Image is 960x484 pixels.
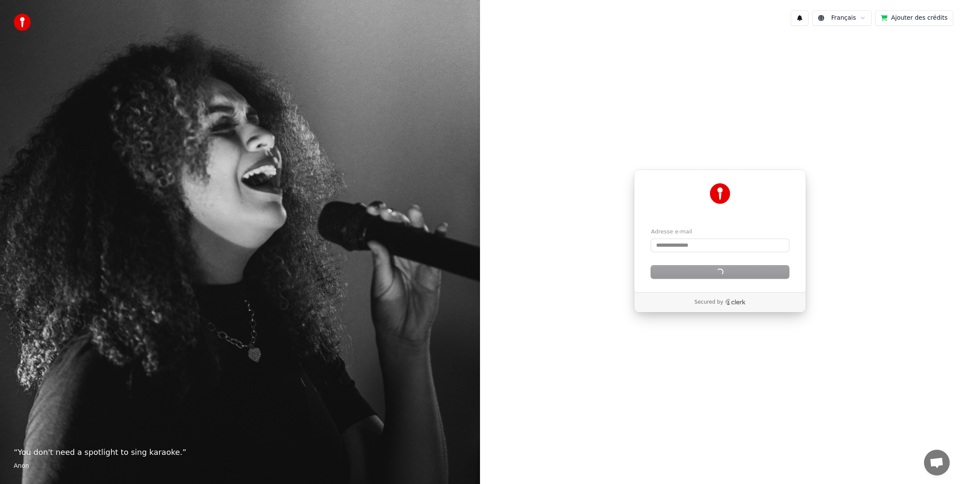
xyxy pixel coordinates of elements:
[725,299,746,305] a: Clerk logo
[14,14,31,31] img: youka
[14,446,466,458] p: “ You don't need a spotlight to sing karaoke. ”
[694,299,723,306] p: Secured by
[14,462,466,470] footer: Anon
[875,10,953,26] button: Ajouter des crédits
[924,450,950,475] div: Ouvrir le chat
[710,183,730,204] img: Youka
